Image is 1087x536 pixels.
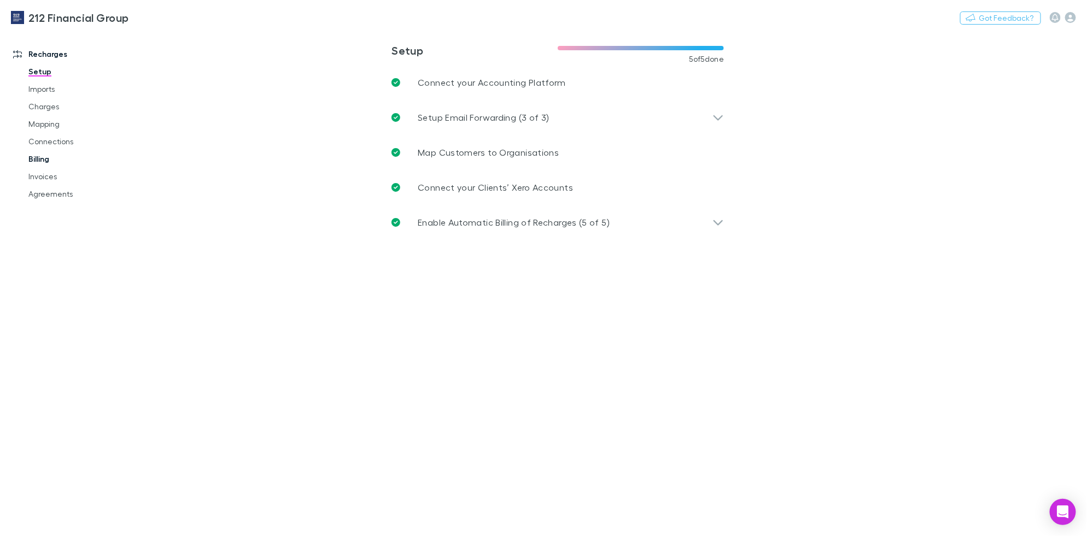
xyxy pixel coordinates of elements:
[383,100,733,135] div: Setup Email Forwarding (3 of 3)
[17,98,148,115] a: Charges
[17,63,148,80] a: Setup
[17,80,148,98] a: Imports
[11,11,24,24] img: 212 Financial Group's Logo
[17,168,148,185] a: Invoices
[418,146,559,159] p: Map Customers to Organisations
[17,133,148,150] a: Connections
[960,11,1041,25] button: Got Feedback?
[418,181,573,194] p: Connect your Clients’ Xero Accounts
[17,115,148,133] a: Mapping
[391,44,558,57] h3: Setup
[383,170,733,205] a: Connect your Clients’ Xero Accounts
[383,65,733,100] a: Connect your Accounting Platform
[28,11,129,24] h3: 212 Financial Group
[2,45,148,63] a: Recharges
[383,135,733,170] a: Map Customers to Organisations
[1050,499,1076,525] div: Open Intercom Messenger
[689,55,724,63] span: 5 of 5 done
[4,4,136,31] a: 212 Financial Group
[418,216,610,229] p: Enable Automatic Billing of Recharges (5 of 5)
[418,111,549,124] p: Setup Email Forwarding (3 of 3)
[418,76,566,89] p: Connect your Accounting Platform
[17,150,148,168] a: Billing
[383,205,733,240] div: Enable Automatic Billing of Recharges (5 of 5)
[17,185,148,203] a: Agreements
